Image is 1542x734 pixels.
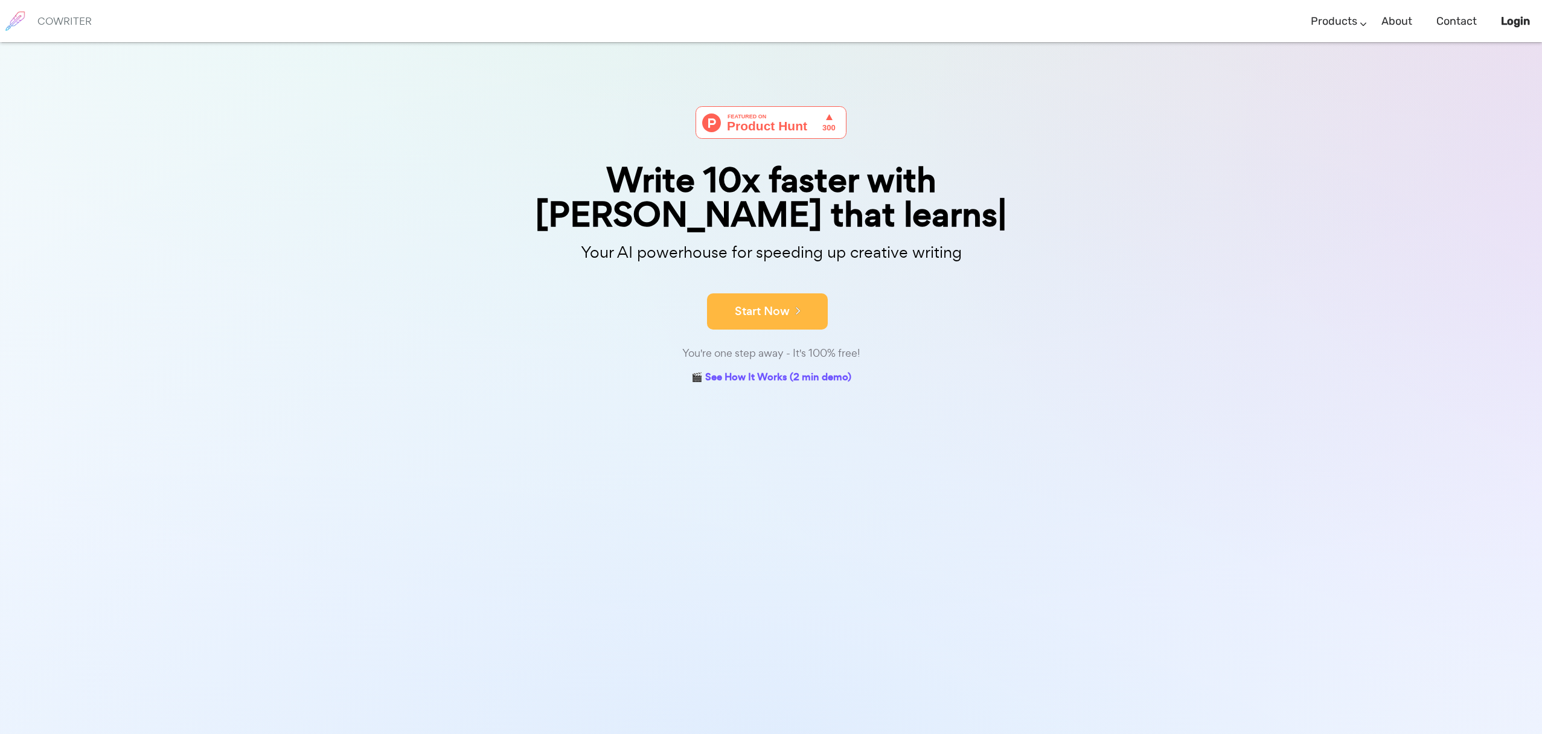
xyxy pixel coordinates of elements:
a: Login [1501,4,1530,39]
a: About [1381,4,1412,39]
img: Cowriter - Your AI buddy for speeding up creative writing | Product Hunt [696,106,846,139]
a: Contact [1436,4,1477,39]
div: Write 10x faster with [PERSON_NAME] that learns [469,163,1073,232]
a: 🎬 See How It Works (2 min demo) [691,369,851,388]
b: Login [1501,14,1530,28]
button: Start Now [707,293,828,330]
a: Products [1311,4,1357,39]
h6: COWRITER [37,16,92,27]
div: You're one step away - It's 100% free! [469,345,1073,362]
p: Your AI powerhouse for speeding up creative writing [469,240,1073,266]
